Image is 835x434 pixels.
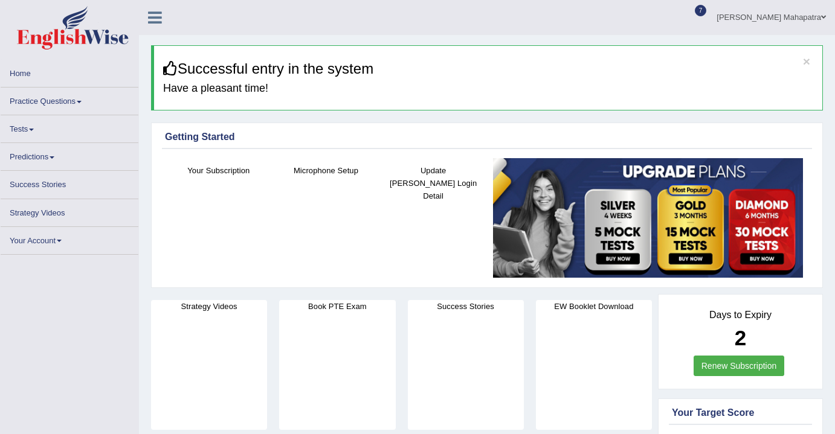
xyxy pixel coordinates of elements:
[165,130,809,144] div: Getting Started
[1,143,138,167] a: Predictions
[1,171,138,194] a: Success Stories
[695,5,707,16] span: 7
[163,61,813,77] h3: Successful entry in the system
[1,88,138,111] a: Practice Questions
[1,115,138,139] a: Tests
[163,83,813,95] h4: Have a pleasant time!
[171,164,266,177] h4: Your Subscription
[672,310,809,321] h4: Days to Expiry
[735,326,746,349] b: 2
[493,158,803,278] img: small5.jpg
[1,60,138,83] a: Home
[694,356,785,376] a: Renew Subscription
[279,300,395,313] h4: Book PTE Exam
[1,227,138,251] a: Your Account
[672,406,809,420] div: Your Target Score
[408,300,524,313] h4: Success Stories
[1,199,138,223] a: Strategy Videos
[385,164,481,202] h4: Update [PERSON_NAME] Login Detail
[279,164,374,177] h4: Microphone Setup
[536,300,652,313] h4: EW Booklet Download
[151,300,267,313] h4: Strategy Videos
[803,55,810,68] button: ×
